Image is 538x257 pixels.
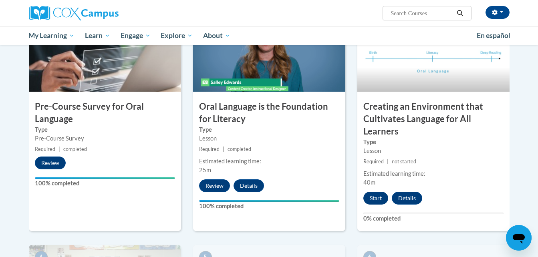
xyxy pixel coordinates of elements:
[363,138,504,147] label: Type
[29,100,181,125] h3: Pre-Course Survey for Oral Language
[29,12,181,92] img: Course Image
[193,12,345,92] img: Course Image
[29,6,181,20] a: Cox Campus
[199,157,339,166] div: Estimated learning time:
[234,179,264,192] button: Details
[477,31,510,40] span: En español
[121,31,151,40] span: Engage
[199,200,339,202] div: Your progress
[223,146,224,152] span: |
[363,169,504,178] div: Estimated learning time:
[363,179,375,186] span: 40m
[199,179,230,192] button: Review
[35,179,175,188] label: 100% completed
[63,146,87,152] span: completed
[24,26,80,45] a: My Learning
[29,6,119,20] img: Cox Campus
[199,134,339,143] div: Lesson
[28,31,75,40] span: My Learning
[472,27,516,44] a: En español
[199,167,211,173] span: 25m
[35,157,66,169] button: Review
[506,225,532,251] iframe: Button to launch messaging window
[199,125,339,134] label: Type
[390,8,454,18] input: Search Courses
[228,146,251,152] span: completed
[161,31,193,40] span: Explore
[363,147,504,155] div: Lesson
[58,146,60,152] span: |
[454,8,466,18] button: Search
[35,125,175,134] label: Type
[155,26,198,45] a: Explore
[486,6,510,19] button: Account Settings
[363,159,384,165] span: Required
[199,202,339,211] label: 100% completed
[392,159,416,165] span: not started
[363,192,388,205] button: Start
[203,31,230,40] span: About
[387,159,389,165] span: |
[392,192,422,205] button: Details
[35,177,175,179] div: Your progress
[80,26,115,45] a: Learn
[357,12,510,92] img: Course Image
[35,146,55,152] span: Required
[17,26,522,45] div: Main menu
[85,31,110,40] span: Learn
[198,26,236,45] a: About
[199,146,220,152] span: Required
[115,26,156,45] a: Engage
[35,134,175,143] div: Pre-Course Survey
[357,100,510,137] h3: Creating an Environment that Cultivates Language for All Learners
[193,100,345,125] h3: Oral Language is the Foundation for Literacy
[363,214,504,223] label: 0% completed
